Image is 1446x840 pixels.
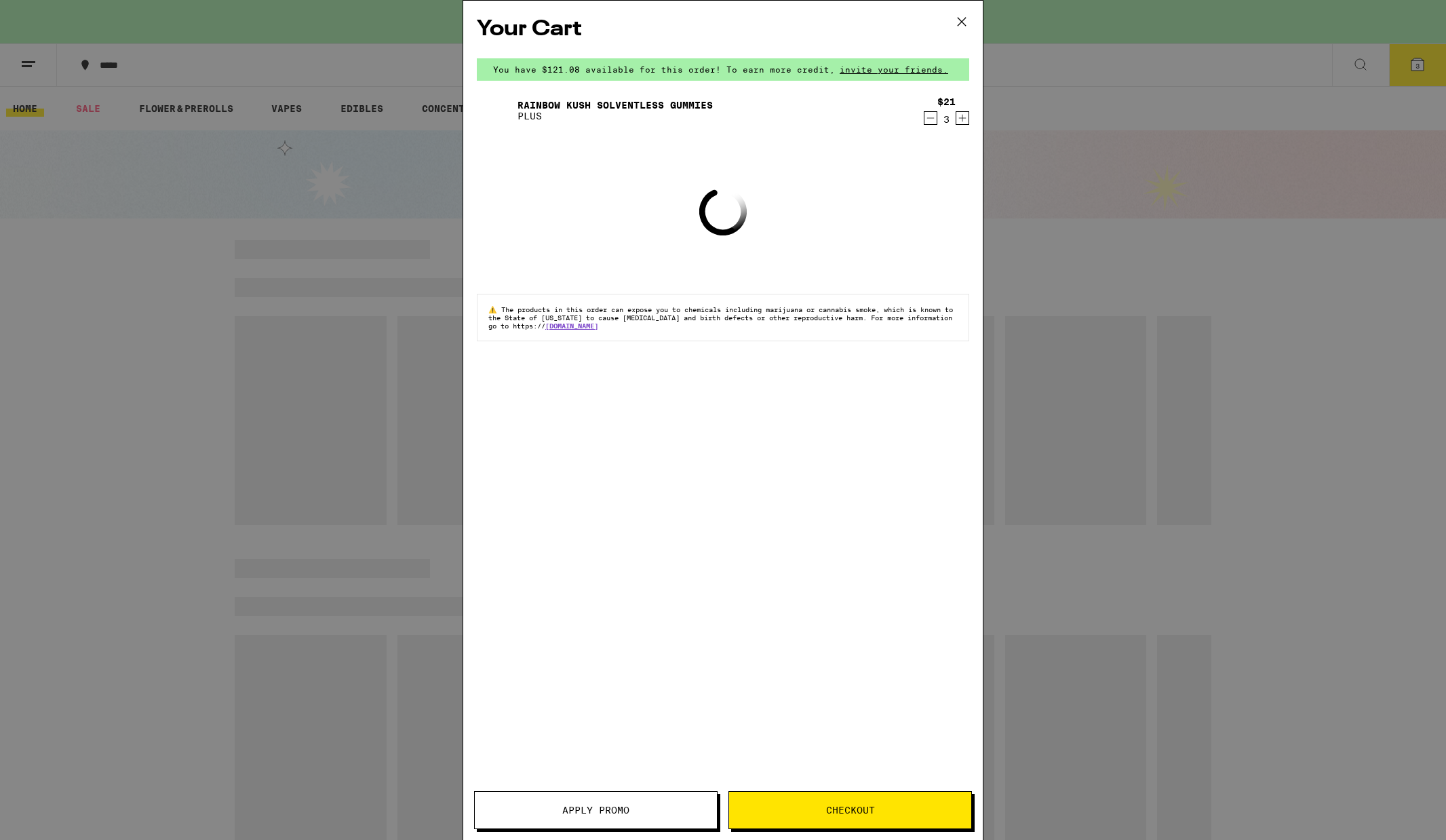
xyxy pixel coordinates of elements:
button: Decrement [924,111,937,125]
div: $21 [937,96,956,107]
button: Apply Promo [474,791,718,829]
span: Checkout [826,805,875,815]
img: Rainbow Kush Solventless Gummies [477,92,515,130]
a: [DOMAIN_NAME] [545,322,598,330]
span: The products in this order can expose you to chemicals including marijuana or cannabis smoke, whi... [488,305,953,330]
span: ⚠️ [488,305,501,313]
span: invite your friends. [835,65,953,74]
h2: Your Cart [477,14,969,45]
button: Increment [956,111,969,125]
div: You have $121.08 available for this order! To earn more credit,invite your friends. [477,58,969,81]
a: Rainbow Kush Solventless Gummies [517,100,713,111]
div: 3 [937,114,956,125]
span: Apply Promo [562,805,629,815]
span: You have $121.08 available for this order! To earn more credit, [493,65,835,74]
button: Checkout [728,791,972,829]
p: PLUS [517,111,713,121]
